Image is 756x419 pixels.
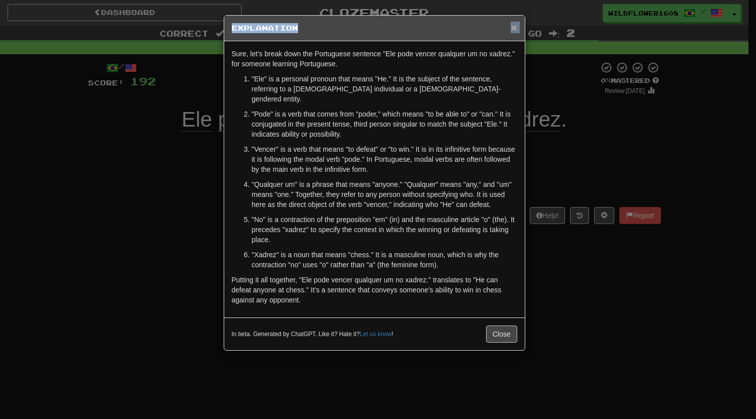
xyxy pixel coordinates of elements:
[252,109,517,139] p: "Pode" is a verb that comes from "poder," which means "to be able to" or "can." It is conjugated ...
[232,49,517,69] p: Sure, let's break down the Portuguese sentence "Ele pode vencer qualquer um no xadrez." for someo...
[252,179,517,209] p: "Qualquer um" is a phrase that means "anyone." "Qualquer" means "any," and "um" means "one." Toge...
[511,22,517,33] button: Close
[511,22,517,33] span: ×
[232,23,517,33] h5: Explanation
[252,74,517,104] p: "Ele" is a personal pronoun that means "He." It is the subject of the sentence, referring to a [D...
[486,326,517,343] button: Close
[360,331,392,338] a: Let us know
[252,144,517,174] p: "Vencer" is a verb that means "to defeat" or "to win." It is in its infinitive form because it is...
[252,250,517,270] p: "Xadrez" is a noun that means "chess." It is a masculine noun, which is why the contraction "no" ...
[252,215,517,245] p: "No" is a contraction of the preposition "em" (in) and the masculine article "o" (the). It preced...
[232,330,394,339] small: In beta. Generated by ChatGPT. Like it? Hate it? !
[232,275,517,305] p: Putting it all together, "Ele pode vencer qualquer um no xadrez." translates to "He can defeat an...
